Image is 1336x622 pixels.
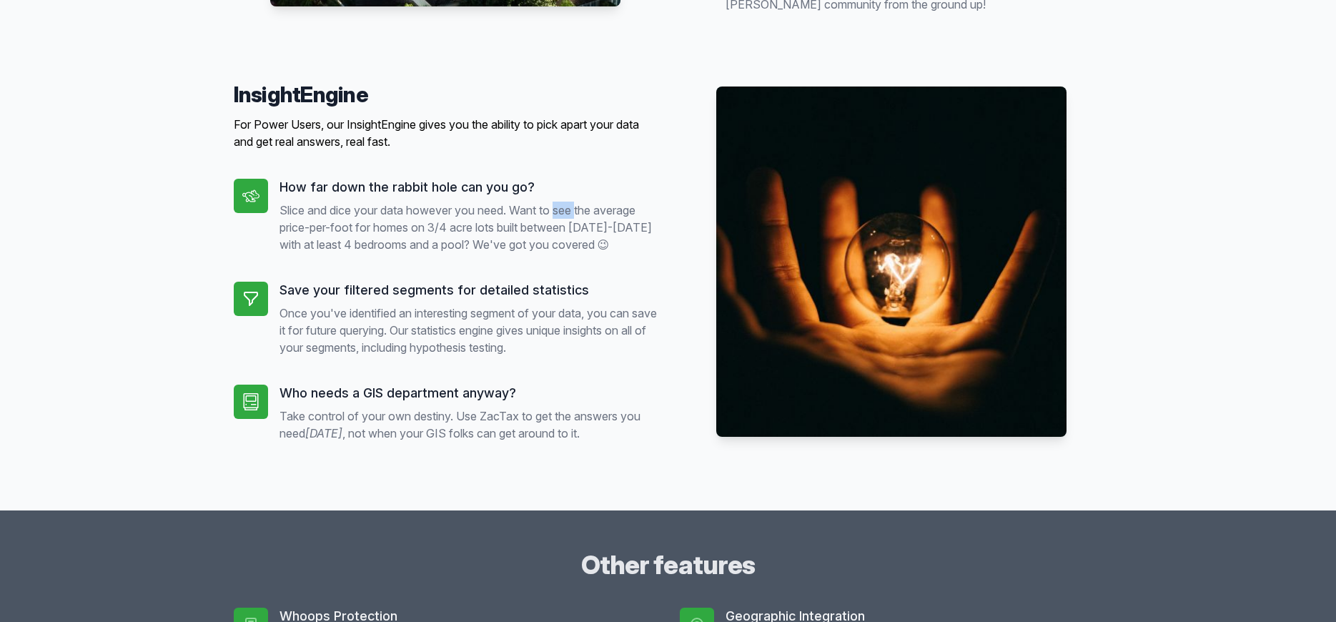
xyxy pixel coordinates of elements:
[234,82,657,107] h4: InsightEngine
[279,179,657,196] h5: How far down the rabbit hole can you go?
[279,408,657,442] p: Take control of your own destiny. Use ZacTax to get the answers you need , not when your GIS folk...
[279,282,657,299] h5: Save your filtered segments for detailed statistics
[305,426,342,440] em: [DATE]
[279,305,657,356] p: Once you've identified an interesting segment of your data, you can save it for future querying. ...
[279,385,657,402] h5: Who needs a GIS department anyway?
[279,202,657,253] p: Slice and dice your data however you need. Want to see the average price-per-foot for homes on 3/...
[234,551,1103,579] h3: Other features
[234,116,657,150] p: For Power Users, our InsightEngine gives you the ability to pick apart your data and get real ans...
